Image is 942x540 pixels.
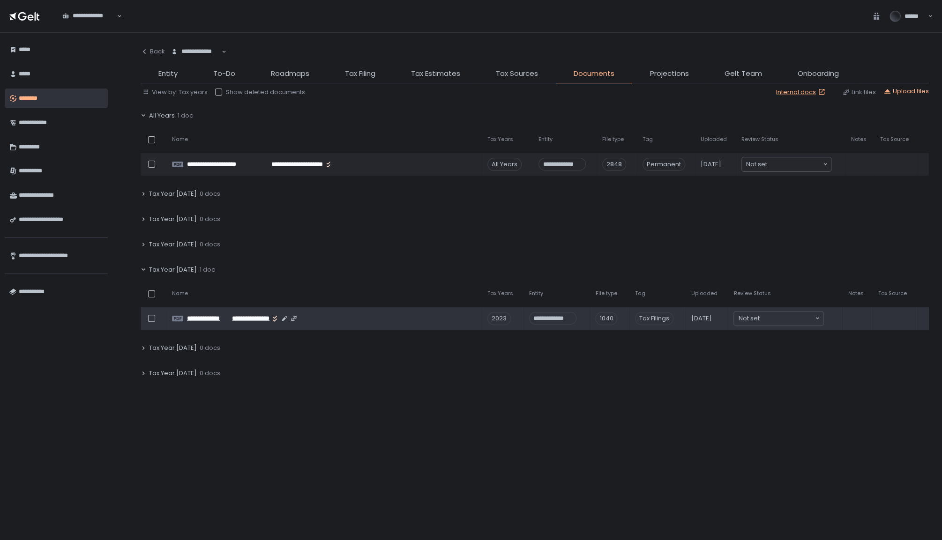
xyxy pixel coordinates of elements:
span: 0 docs [200,215,220,223]
span: Tax Year [DATE] [149,215,197,223]
span: Tax Years [487,290,513,297]
div: 2023 [487,312,511,325]
button: Link files [842,88,876,96]
span: To-Do [213,68,235,79]
span: File type [602,136,624,143]
span: Tax Year [DATE] [149,344,197,352]
span: Documents [574,68,614,79]
span: Tax Year [DATE] [149,369,197,377]
button: View by: Tax years [142,88,208,96]
span: Tag [635,290,645,297]
span: 0 docs [200,240,220,249]
span: Tax Source [880,136,909,143]
span: Tax Year [DATE] [149,190,197,198]
span: 0 docs [200,344,220,352]
div: 1040 [595,312,617,325]
span: 0 docs [200,369,220,377]
a: Internal docs [776,88,827,96]
span: Onboarding [798,68,839,79]
div: All Years [487,158,522,171]
div: Search for option [56,7,122,26]
div: Search for option [165,42,226,62]
input: Search for option [171,56,221,65]
span: Uploaded [691,290,718,297]
span: Not set [738,314,759,323]
span: 0 docs [200,190,220,198]
span: Tax Filing [345,68,375,79]
span: Name [172,136,188,143]
span: 1 doc [200,266,215,274]
span: [DATE] [691,314,712,323]
span: Tax Estimates [411,68,460,79]
span: Tax Sources [496,68,538,79]
span: Review Status [733,290,770,297]
input: Search for option [767,160,822,169]
span: Entity [538,136,553,143]
span: File type [595,290,617,297]
span: [DATE] [701,160,721,169]
div: Search for option [734,311,823,325]
span: Notes [848,290,863,297]
input: Search for option [62,20,116,30]
button: Upload files [883,87,929,96]
div: Back [141,47,165,56]
span: Name [172,290,188,297]
span: Tax Year [DATE] [149,240,197,249]
span: Permanent [643,158,685,171]
div: Search for option [742,157,831,171]
span: Not set [746,160,767,169]
span: All Years [149,111,175,120]
span: Entity [158,68,178,79]
span: Entity [529,290,543,297]
button: Back [141,42,165,61]
span: Tag [643,136,653,143]
span: Tax Years [487,136,513,143]
input: Search for option [759,314,814,323]
span: Roadmaps [271,68,309,79]
span: Notes [851,136,867,143]
span: Projections [650,68,689,79]
span: Tax Source [878,290,907,297]
span: Review Status [741,136,778,143]
span: Gelt Team [725,68,762,79]
span: Tax Filings [635,312,673,325]
span: 1 doc [178,111,193,120]
div: 2848 [602,158,626,171]
span: Tax Year [DATE] [149,266,197,274]
span: Uploaded [701,136,727,143]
